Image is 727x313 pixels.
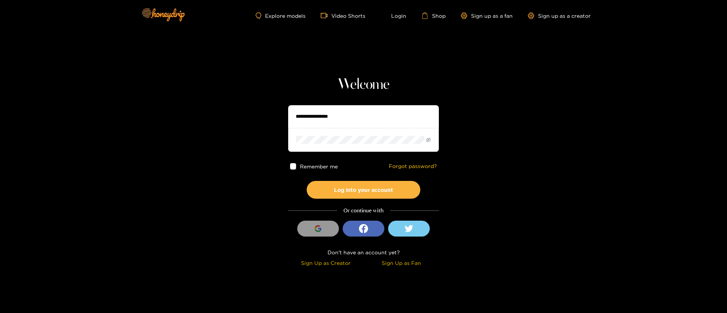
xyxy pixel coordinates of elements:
div: Sign Up as Fan [365,258,437,267]
a: Sign up as a creator [528,12,591,19]
span: video-camera [321,12,331,19]
div: Or continue with [288,206,439,215]
button: Log into your account [307,181,420,199]
span: Remember me [300,164,338,169]
div: Don't have an account yet? [288,248,439,257]
a: Video Shorts [321,12,365,19]
a: Explore models [256,12,306,19]
a: Shop [421,12,446,19]
a: Sign up as a fan [461,12,513,19]
span: eye-invisible [426,137,431,142]
div: Sign Up as Creator [290,258,362,267]
a: Forgot password? [389,163,437,170]
a: Login [381,12,406,19]
h1: Welcome [288,76,439,94]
